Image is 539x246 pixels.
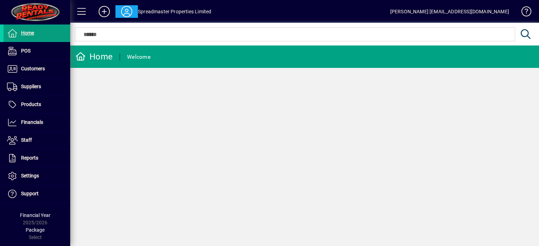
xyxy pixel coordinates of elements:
[4,149,70,167] a: Reports
[4,185,70,203] a: Support
[4,60,70,78] a: Customers
[21,119,43,125] span: Financials
[4,96,70,113] a: Products
[20,212,51,218] span: Financial Year
[26,227,45,233] span: Package
[4,78,70,96] a: Suppliers
[21,173,39,178] span: Settings
[4,114,70,131] a: Financials
[4,42,70,60] a: POS
[93,5,115,18] button: Add
[21,84,41,89] span: Suppliers
[138,6,211,17] div: Spreadmaster Properties Limited
[21,48,31,54] span: POS
[21,30,34,36] span: Home
[516,1,530,24] a: Knowledge Base
[75,51,113,62] div: Home
[21,101,41,107] span: Products
[21,66,45,71] span: Customers
[4,132,70,149] a: Staff
[21,155,38,161] span: Reports
[390,6,509,17] div: [PERSON_NAME] [EMAIL_ADDRESS][DOMAIN_NAME]
[4,167,70,185] a: Settings
[115,5,138,18] button: Profile
[21,191,39,196] span: Support
[21,137,32,143] span: Staff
